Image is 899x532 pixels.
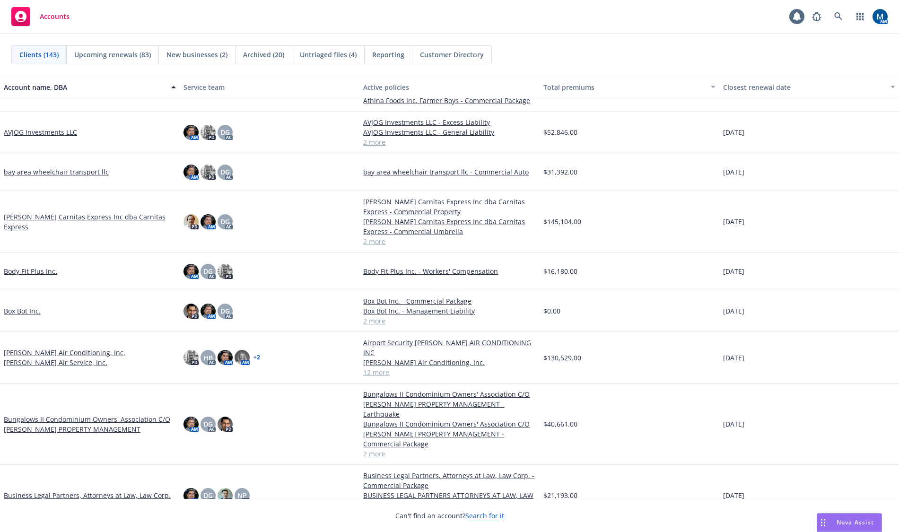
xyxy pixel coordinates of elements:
img: photo [183,417,199,432]
span: $145,104.00 [543,217,581,227]
span: NP [237,490,247,500]
span: $52,846.00 [543,127,577,137]
a: Switch app [851,7,870,26]
img: photo [218,264,233,279]
a: Bungalows II Condominium Owners' Association C/O [PERSON_NAME] PROPERTY MANAGEMENT [4,414,176,434]
a: bay area wheelchair transport llc - Commercial Auto [363,167,535,177]
a: Box Bot Inc. [4,306,41,316]
a: 2 more [363,316,535,326]
a: [PERSON_NAME] Carnitas Express Inc dba Carnitas Express [4,212,176,232]
span: [DATE] [723,306,744,316]
span: [DATE] [723,353,744,363]
span: [DATE] [723,127,744,137]
img: photo [183,264,199,279]
a: [PERSON_NAME] Air Conditioning, Inc. [PERSON_NAME] Air Service, Inc. [4,348,176,367]
span: Archived (20) [243,50,284,60]
a: 2 more [363,449,535,459]
img: photo [183,214,199,229]
span: [DATE] [723,266,744,276]
div: Account name, DBA [4,82,166,92]
a: Box Bot Inc. - Management Liability [363,306,535,316]
span: Upcoming renewals (83) [74,50,151,60]
a: Search for it [465,511,504,520]
div: Service team [183,82,356,92]
button: Active policies [359,76,539,98]
button: Service team [180,76,359,98]
img: photo [873,9,888,24]
img: photo [218,350,233,365]
a: BUSINESS LEGAL PARTNERS ATTORNEYS AT LAW, LAW CORP. [363,490,535,510]
a: [PERSON_NAME] Carnitas Express Inc dba Carnitas Express - Commercial Property [363,197,535,217]
span: DG [220,167,230,177]
span: Reporting [372,50,404,60]
span: HB [203,353,213,363]
a: 2 more [363,137,535,147]
span: Nova Assist [837,518,874,526]
span: [DATE] [723,167,744,177]
span: Can't find an account? [395,511,504,521]
a: Bungalows II Condominium Owners' Association C/O [PERSON_NAME] PROPERTY MANAGEMENT - Earthquake [363,389,535,419]
img: photo [183,304,199,319]
span: [DATE] [723,217,744,227]
a: Body Fit Plus Inc. [4,266,57,276]
span: Untriaged files (4) [300,50,357,60]
div: Drag to move [817,514,829,532]
span: [DATE] [723,419,744,429]
a: 2 more [363,236,535,246]
span: [DATE] [723,490,744,500]
a: Athina Foods Inc. Farmer Boys - Commercial Package [363,96,535,105]
a: Box Bot Inc. - Commercial Package [363,296,535,306]
button: Closest renewal date [719,76,899,98]
img: photo [201,214,216,229]
span: $21,193.00 [543,490,577,500]
span: Clients (143) [19,50,59,60]
button: Total premiums [540,76,719,98]
img: photo [183,350,199,365]
img: photo [201,304,216,319]
span: DG [220,127,230,137]
span: $130,529.00 [543,353,581,363]
a: AVJOG Investments LLC [4,127,77,137]
img: photo [183,125,199,140]
img: photo [235,350,250,365]
a: Body Fit Plus Inc. - Workers' Compensation [363,266,535,276]
span: DG [203,266,213,276]
img: photo [201,165,216,180]
span: $40,661.00 [543,419,577,429]
span: DG [203,490,213,500]
span: Customer Directory [420,50,484,60]
a: Accounts [8,3,73,30]
a: AVJOG Investments LLC - General Liability [363,127,535,137]
a: Bungalows II Condominium Owners' Association C/O [PERSON_NAME] PROPERTY MANAGEMENT - Commercial P... [363,419,535,449]
a: + 2 [253,355,260,360]
a: 12 more [363,367,535,377]
a: Airport Security [PERSON_NAME] AIR CONDITIONING INC [363,338,535,358]
span: $16,180.00 [543,266,577,276]
span: Accounts [40,13,70,20]
button: Nova Assist [817,513,882,532]
div: Total premiums [543,82,705,92]
span: DG [203,419,213,429]
a: Report a Bug [807,7,826,26]
a: [PERSON_NAME] Carnitas Express Inc dba Carnitas Express - Commercial Umbrella [363,217,535,236]
span: $0.00 [543,306,560,316]
a: Business Legal Partners, Attorneys at Law, Law Corp. [4,490,171,500]
img: photo [183,488,199,503]
a: Business Legal Partners, Attorneys at Law, Law Corp. - Commercial Package [363,471,535,490]
img: photo [218,488,233,503]
img: photo [201,125,216,140]
span: DG [220,306,230,316]
a: [PERSON_NAME] Air Conditioning, Inc. [363,358,535,367]
div: Closest renewal date [723,82,885,92]
a: Search [829,7,848,26]
img: photo [218,417,233,432]
span: $31,392.00 [543,167,577,177]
